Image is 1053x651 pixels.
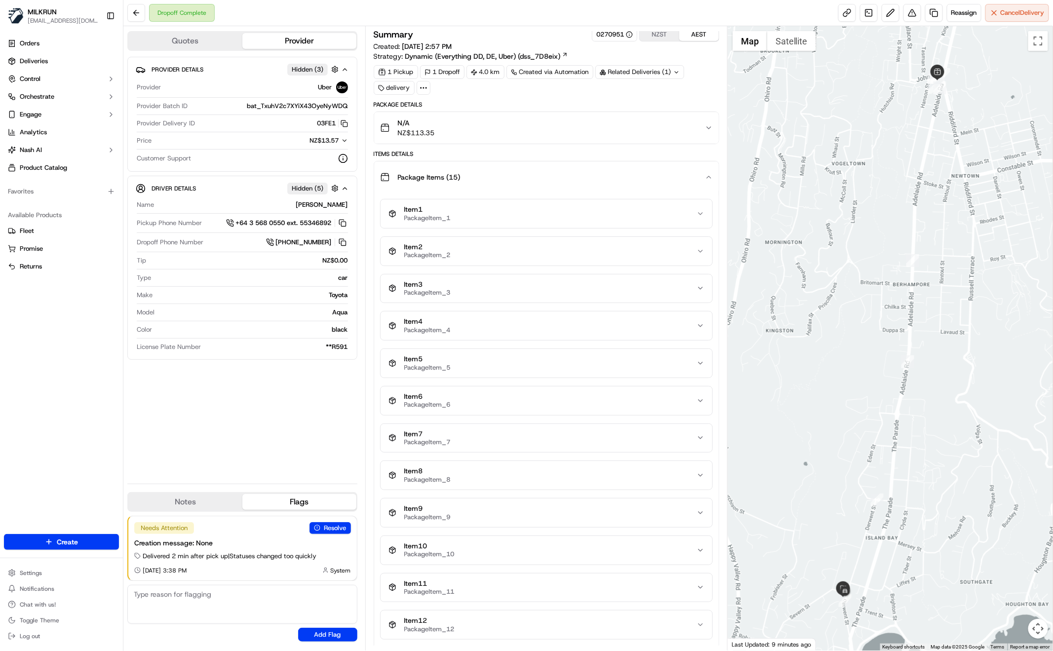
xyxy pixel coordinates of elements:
button: 03FE1 [317,119,348,128]
div: 💻 [83,144,91,152]
div: Items Details [374,150,719,158]
span: Deliveries [20,57,48,66]
div: 10 [871,494,884,506]
div: 8 [906,254,919,267]
button: CancelDelivery [985,4,1049,22]
span: +64 3 568 0550 ext. 55346892 [236,219,332,228]
span: PackageItem_5 [404,364,451,372]
button: Engage [4,107,119,122]
span: Promise [20,244,43,253]
img: Google [730,638,763,651]
img: 1736555255976-a54dd68f-1ca7-489b-9aae-adbdc363a1c4 [10,94,28,112]
div: car [155,273,348,282]
button: Provider DetailsHidden (3) [136,61,349,77]
button: Package Items (15) [374,161,719,193]
span: Customer Support [137,154,191,163]
img: MILKRUN [8,8,24,24]
span: NZ$13.57 [310,136,339,145]
button: Resolve [310,522,351,534]
button: MILKRUNMILKRUN[EMAIL_ADDRESS][DOMAIN_NAME] [4,4,102,28]
span: Item 6 [404,392,451,401]
button: Item3PackageItem_3 [381,274,712,303]
span: Tip [137,256,146,265]
button: NZST [640,28,679,41]
div: 📗 [10,144,18,152]
a: Orders [4,36,119,51]
img: uber-new-logo.jpeg [336,81,348,93]
span: Orchestrate [20,92,54,101]
button: Driver DetailsHidden (5) [136,180,349,196]
span: Provider Details [152,66,203,74]
button: Item8PackageItem_8 [381,461,712,490]
h3: Summary [374,30,414,39]
button: Item5PackageItem_5 [381,349,712,378]
button: [EMAIL_ADDRESS][DOMAIN_NAME] [28,17,98,25]
div: Package Details [374,101,719,109]
div: 9 [901,355,914,368]
button: Add Flag [298,628,357,642]
span: PackageItem_3 [404,289,451,297]
p: Welcome 👋 [10,39,180,55]
span: N/A [398,118,435,128]
div: [PERSON_NAME] [158,200,348,209]
a: [PHONE_NUMBER] [266,237,348,248]
span: Uber [318,83,332,92]
button: Item6PackageItem_6 [381,386,712,415]
span: Dropoff Phone Number [137,238,203,247]
span: Analytics [20,128,47,137]
span: License Plate Number [137,343,201,351]
div: 7 [934,81,946,94]
span: Item 3 [404,280,451,289]
div: 2 [937,68,950,81]
button: Notifications [4,582,119,596]
span: PackageItem_2 [404,251,451,259]
div: Creation message: None [134,538,351,548]
a: Terms (opens in new tab) [991,644,1005,650]
a: 💻API Documentation [79,139,162,157]
span: Reassign [951,8,977,17]
div: NZ$0.00 [150,256,348,265]
button: +64 3 568 0550 ext. 55346892 [226,218,348,229]
div: 0270951 [596,30,633,39]
a: Deliveries [4,53,119,69]
span: Item 12 [404,616,455,625]
span: Toggle Theme [20,616,59,624]
span: PackageItem_4 [404,326,451,334]
button: Promise [4,241,119,257]
a: Product Catalog [4,160,119,176]
span: [DATE] 2:57 PM [402,42,452,51]
span: Dynamic (Everything DD, DE, Uber) (dss_7D8eix) [405,51,561,61]
div: black [156,325,348,334]
a: Report a map error [1011,644,1050,650]
button: Item4PackageItem_4 [381,311,712,340]
div: Available Products [4,207,119,223]
a: Created via Automation [507,65,593,79]
div: Last Updated: 9 minutes ago [728,638,816,651]
div: Aqua [158,308,348,317]
button: Notes [128,494,242,510]
span: Knowledge Base [20,143,76,153]
span: Item 4 [404,317,451,326]
button: Settings [4,566,119,580]
span: Item 11 [404,579,455,588]
a: Dynamic (Everything DD, DE, Uber) (dss_7D8eix) [405,51,568,61]
button: Orchestrate [4,89,119,105]
button: Hidden (3) [287,63,341,76]
span: Hidden ( 5 ) [292,184,323,193]
span: Engage [20,110,41,119]
span: System [331,567,351,574]
button: Control [4,71,119,87]
span: Notifications [20,585,54,593]
button: Provider [242,33,356,49]
button: Reassign [947,4,981,22]
span: PackageItem_12 [404,625,455,633]
button: N/ANZ$113.35 [374,112,719,144]
img: Nash [10,10,30,30]
span: API Documentation [93,143,158,153]
span: Color [137,325,152,334]
span: [DATE] 3:38 PM [143,567,187,574]
span: Name [137,200,154,209]
button: Returns [4,259,119,274]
